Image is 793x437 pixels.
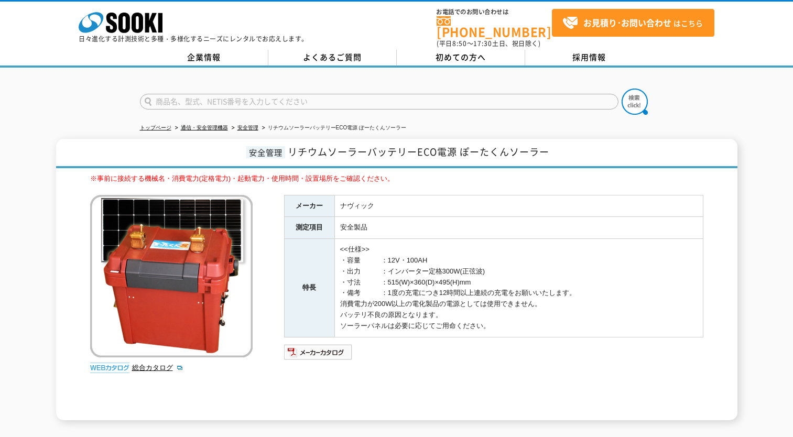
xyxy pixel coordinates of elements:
span: はこちら [562,15,703,31]
a: 企業情報 [140,50,268,65]
td: 安全製品 [334,217,703,239]
img: btn_search.png [622,89,648,115]
span: 初めての方へ [436,51,486,63]
th: 特長 [284,239,334,337]
a: 通信・安全管理機器 [181,125,228,130]
a: 総合カタログ [132,364,183,372]
li: リチウムソーラーバッテリーECO電源 ぽーたくんソーラー [260,123,406,134]
img: リチウムソーラーバッテリーECO電源 ぽーたくんソーラー [90,195,253,357]
span: (平日 ～ 土日、祝日除く) [437,39,540,48]
input: 商品名、型式、NETIS番号を入力してください [140,94,618,110]
img: webカタログ [90,363,129,373]
a: [PHONE_NUMBER] [437,16,552,38]
a: 安全管理 [237,125,258,130]
th: メーカー [284,195,334,217]
a: 初めての方へ [397,50,525,65]
span: 17:30 [473,39,492,48]
a: トップページ [140,125,171,130]
a: 採用情報 [525,50,654,65]
a: メーカーカタログ [284,351,353,358]
span: リチウムソーラーバッテリーECO電源 ぽーたくんソーラー [288,145,549,159]
td: <<仕様>> ・容量 ：12V・100AH ・出力 ：インバーター定格300W(正弦波) ・寸法 ：515(W)×360(D)×495(H)mm ・備考 ：1度の充電につき12時間以上連続の充電... [334,239,703,337]
strong: お見積り･お問い合わせ [583,16,671,29]
span: 8:50 [452,39,467,48]
img: メーカーカタログ [284,344,353,360]
td: ナヴィック [334,195,703,217]
span: ※事前に接続する機械名・消費電力(定格電力)・起動電力・使用時間・設置場所をご確認ください。 [90,174,395,182]
span: お電話でのお問い合わせは [437,9,552,15]
th: 測定項目 [284,217,334,239]
p: 日々進化する計測技術と多種・多様化するニーズにレンタルでお応えします。 [79,36,308,42]
span: 安全管理 [246,146,285,158]
a: よくあるご質問 [268,50,397,65]
a: お見積り･お問い合わせはこちら [552,9,714,37]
